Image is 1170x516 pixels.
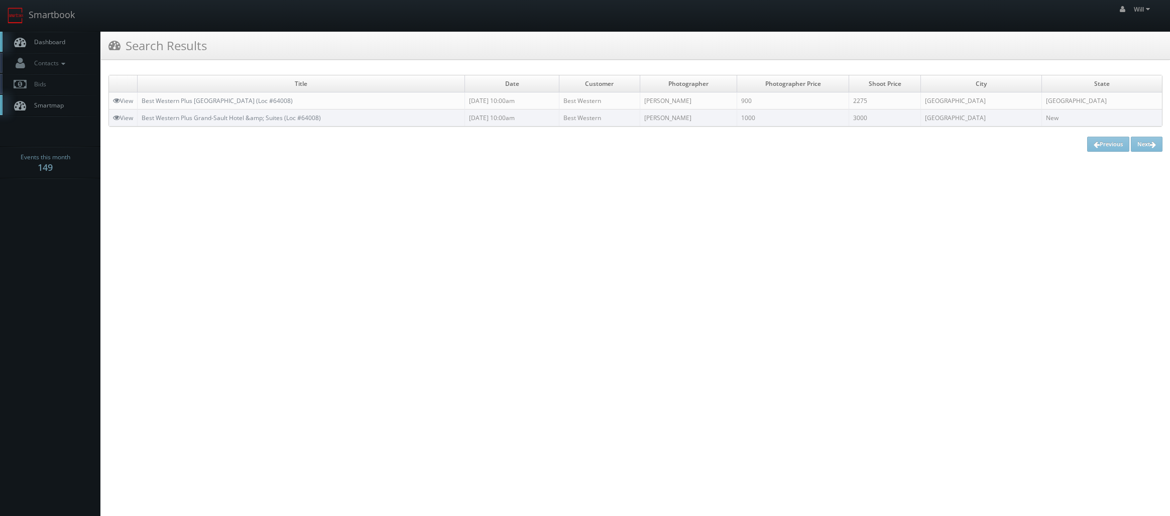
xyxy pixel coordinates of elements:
td: Best Western [559,110,640,127]
td: [GEOGRAPHIC_DATA] [1041,92,1162,110]
span: Events this month [21,152,70,162]
td: Photographer [640,75,737,92]
span: Smartmap [29,101,64,110]
img: smartbook-logo.png [8,8,24,24]
a: Best Western Plus Grand-Sault Hotel &amp; Suites (Loc #64008) [142,114,321,122]
td: [GEOGRAPHIC_DATA] [921,110,1042,127]
td: City [921,75,1042,92]
span: Will [1134,5,1153,14]
strong: 149 [38,161,53,173]
span: Bids [29,80,46,88]
td: Date [464,75,559,92]
h3: Search Results [108,37,207,54]
td: [PERSON_NAME] [640,92,737,110]
span: Dashboard [29,38,65,46]
a: View [113,96,133,105]
span: Contacts [29,59,68,67]
td: 1000 [737,110,849,127]
td: 900 [737,92,849,110]
td: [GEOGRAPHIC_DATA] [921,92,1042,110]
td: Shoot Price [849,75,921,92]
td: 3000 [849,110,921,127]
td: [DATE] 10:00am [464,110,559,127]
td: Best Western [559,92,640,110]
a: Best Western Plus [GEOGRAPHIC_DATA] (Loc #64008) [142,96,293,105]
td: New [1041,110,1162,127]
a: View [113,114,133,122]
td: Photographer Price [737,75,849,92]
td: Title [138,75,465,92]
td: Customer [559,75,640,92]
td: 2275 [849,92,921,110]
td: [PERSON_NAME] [640,110,737,127]
td: [DATE] 10:00am [464,92,559,110]
td: State [1041,75,1162,92]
